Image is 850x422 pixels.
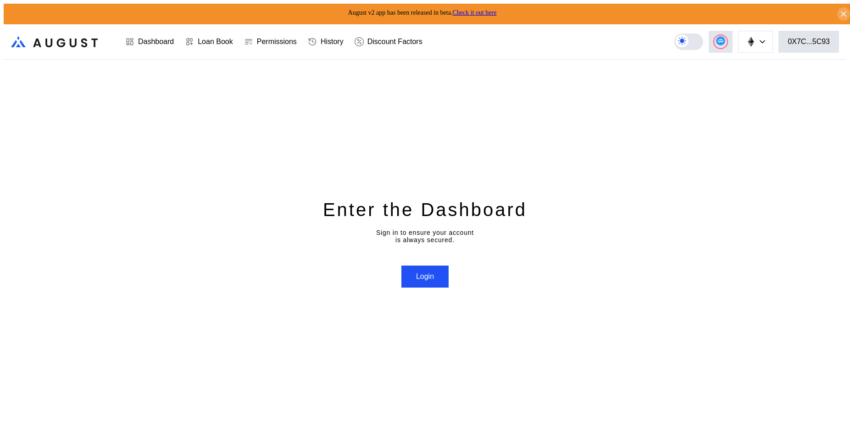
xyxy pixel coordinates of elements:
div: Permissions [257,38,297,46]
div: Enter the Dashboard [323,198,527,222]
button: chain logo [738,31,773,53]
div: Loan Book [198,38,233,46]
div: History [321,38,344,46]
div: Dashboard [138,38,174,46]
a: Dashboard [120,25,179,59]
a: History [302,25,349,59]
img: chain logo [746,37,756,47]
a: Discount Factors [349,25,428,59]
button: 0X7C...5C93 [778,31,839,53]
a: Permissions [239,25,302,59]
span: August v2 app has been released in beta. [348,9,497,16]
div: Discount Factors [367,38,422,46]
div: Sign in to ensure your account is always secured. [376,229,474,244]
a: Loan Book [179,25,239,59]
div: 0X7C...5C93 [788,38,830,46]
button: Login [401,266,449,288]
a: Check it out here [452,9,496,16]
